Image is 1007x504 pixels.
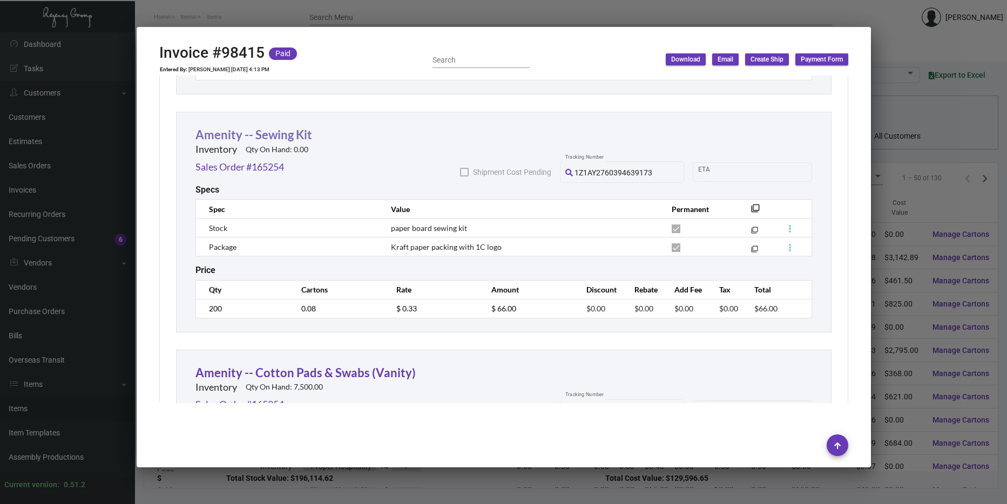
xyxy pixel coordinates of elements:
div: Current version: [4,479,59,491]
mat-icon: filter_none [751,207,760,216]
mat-icon: filter_none [751,248,758,255]
th: Permanent [661,200,735,219]
button: Create Ship [745,53,789,65]
th: Tax [708,280,744,299]
th: Cartons [290,280,386,299]
td: [PERSON_NAME] [DATE] 4:13 PM [188,66,270,73]
span: Kraft paper packing with 1C logo [391,242,502,251]
span: paper board sewing kit [391,223,467,233]
span: $0.00 [583,66,602,76]
td: Entered By: [159,66,188,73]
span: $0.00 [631,66,650,76]
button: Payment Form [795,53,848,65]
a: Sales Order #165254 [195,160,284,174]
h2: Specs [195,185,219,195]
h2: Invoice #98415 [159,44,265,62]
h2: Inventory [195,382,237,393]
span: Shipment Cost Pending [473,166,551,179]
a: Amenity -- Sewing Kit [195,127,312,142]
th: Spec [195,200,380,219]
span: $0.00 [719,304,738,313]
a: Amenity -- Cotton Pads & Swabs (Vanity) [195,365,416,380]
span: Payment Form [801,55,843,64]
th: Discount [576,280,624,299]
span: $66.00 [754,304,778,313]
div: 0.51.2 [64,479,85,491]
th: Amount [481,280,576,299]
span: 1Z1AY2760394639173 [575,168,652,177]
th: Rate [386,280,481,299]
span: $0.00 [674,304,693,313]
span: Email [718,55,733,64]
th: Total [744,280,783,299]
span: $0.00 [586,304,605,313]
h2: Qty On Hand: 0.00 [246,145,308,154]
span: Download [671,55,700,64]
input: Start date [698,168,732,176]
span: $0.00 [634,304,653,313]
input: End date [741,168,793,176]
button: Email [712,53,739,65]
h2: Inventory [195,144,237,155]
mat-chip: Paid [269,47,297,60]
span: Create Ship [751,55,783,64]
th: Add Fee [664,280,708,299]
h2: Qty On Hand: 7,500.00 [246,383,323,392]
th: Value [380,200,660,219]
th: Qty [195,280,290,299]
button: Download [666,53,706,65]
span: Package [209,242,236,251]
mat-icon: filter_none [751,229,758,236]
span: $0.00 [715,66,734,76]
th: Rebate [624,280,664,299]
a: Sales Order #165254 [195,397,284,412]
span: $0.00 [671,66,690,76]
span: Stock [209,223,227,233]
h2: Price [195,265,215,275]
span: $637.50 [750,66,778,76]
